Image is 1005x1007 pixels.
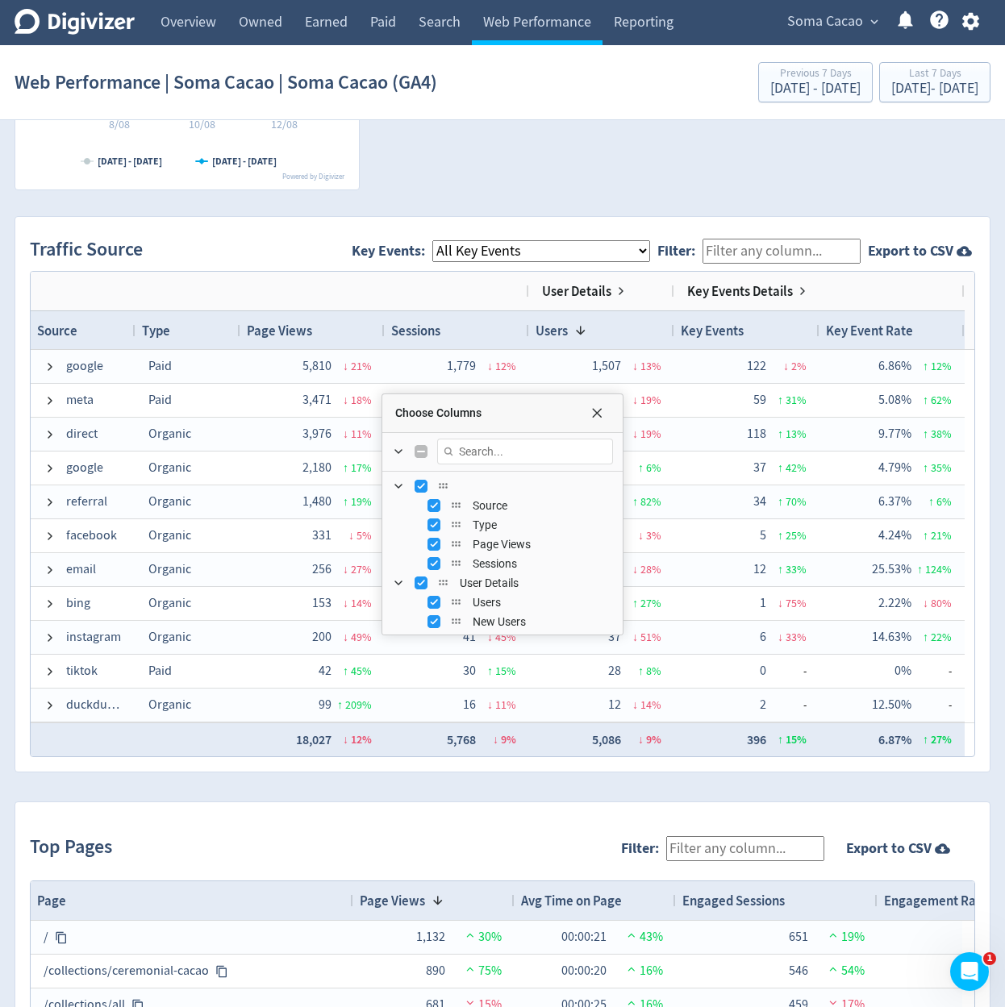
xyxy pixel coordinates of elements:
span: ↑ [778,732,783,747]
span: 1 [760,595,766,611]
span: Sessions [391,322,440,339]
span: ↓ [343,359,348,373]
span: 30% [462,929,502,945]
span: ↓ [638,732,644,747]
span: Key Event Rate [826,322,913,339]
div: [DATE] - [DATE] [891,81,978,96]
span: 13 % [640,359,661,373]
span: Organic [148,460,191,476]
label: Filter: [621,838,666,858]
span: 1,507 [592,358,621,374]
span: 6 % [936,494,952,509]
span: ↓ [632,427,638,441]
span: 11 % [351,427,372,441]
div: [DATE] - [DATE] [770,81,861,96]
input: Filter any column... [666,836,824,861]
div: 1,132 [405,922,445,953]
span: 41 [463,629,476,645]
span: 82 % [640,494,661,509]
span: 1 [983,952,996,965]
span: 9.77% [878,426,911,442]
input: Filter any column... [703,239,861,264]
span: ↑ [487,664,493,678]
span: Organic [148,561,191,577]
span: 45 % [351,664,372,678]
span: ↑ [928,494,934,509]
span: 99 [319,697,332,713]
span: ↑ [632,596,638,610]
span: 5,086 [592,731,621,748]
span: 6.86% [878,358,911,374]
span: 30 [463,663,476,679]
span: ↑ [337,697,343,712]
span: google [66,351,103,382]
span: Users [536,322,568,339]
span: 28 [608,663,621,679]
span: ↓ [348,528,354,543]
span: 34 [753,493,766,510]
span: google [66,452,103,484]
span: ↑ [343,664,348,678]
span: Page Views [473,538,613,551]
div: Column List 13 Columns [382,476,623,728]
span: 5,810 [302,358,332,374]
span: 6 % [646,460,661,475]
span: 331 [312,527,332,543]
span: 42 [319,663,332,679]
span: 16 [463,697,476,713]
span: - [766,689,807,721]
span: Type [142,322,170,339]
span: referral [66,486,107,518]
span: 12 [608,697,621,713]
span: 21 % [931,528,952,543]
span: 54% [825,963,865,979]
span: 0% [894,663,911,679]
span: ↓ [778,596,783,610]
span: 59 [753,392,766,408]
span: Choose Columns [395,406,578,419]
span: ↓ [632,697,638,712]
span: 12 [753,561,766,577]
span: 12 % [495,359,516,373]
span: 51 % [640,630,661,644]
div: 890 [405,955,445,987]
span: 5,768 [447,731,476,748]
span: 14 % [640,697,661,712]
span: Source [37,322,77,339]
span: ↑ [923,427,928,441]
label: Key Events: [352,241,432,260]
button: Previous 7 Days[DATE] - [DATE] [758,62,873,102]
span: 18,027 [296,731,332,748]
span: 2 [760,697,766,713]
span: 75% [462,963,502,979]
input: Filter Columns Input [437,439,613,464]
div: / [44,922,340,953]
span: ↑ [778,528,783,543]
span: 9 % [646,732,661,747]
span: ↓ [343,732,348,747]
span: duckduckgo [66,689,121,721]
div: Previous 7 Days [770,68,861,81]
span: 19 % [640,393,661,407]
span: 37 [753,460,766,476]
span: ↓ [487,697,493,712]
text: Powered by Digivizer [282,172,345,181]
span: ↑ [917,562,923,576]
span: 28 % [640,562,661,576]
span: meta [66,385,94,416]
span: ↓ [493,732,498,747]
span: 21 % [351,359,372,373]
span: 75 % [786,596,807,610]
span: 38 % [931,427,952,441]
span: 1,779 [447,358,476,374]
span: 12.50% [872,697,911,713]
text: [DATE] - [DATE] [98,155,162,168]
span: 4.79% [878,460,911,476]
span: Organic [148,493,191,510]
span: New Users [473,615,613,628]
span: Organic [148,697,191,713]
span: ↓ [487,359,493,373]
span: 27 % [640,596,661,610]
span: 37 [608,629,621,645]
span: - [766,655,807,687]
